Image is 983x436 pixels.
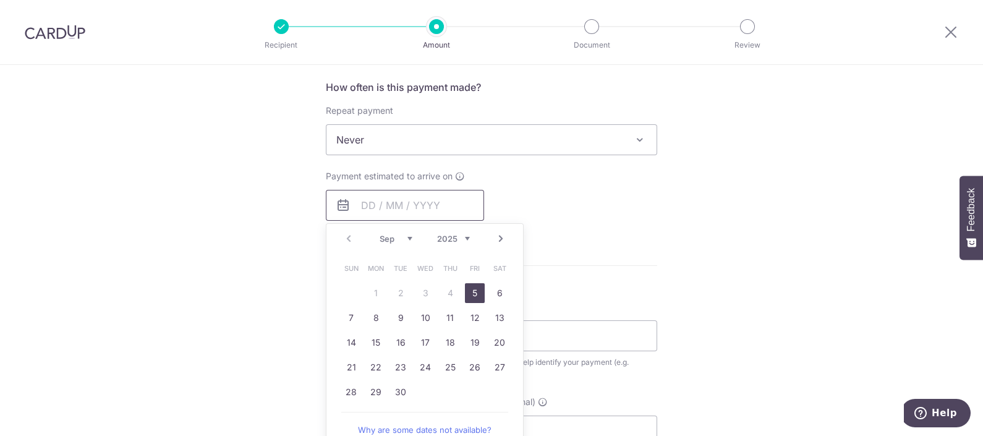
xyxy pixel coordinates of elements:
a: 18 [440,333,460,353]
a: 9 [391,308,411,328]
span: Thursday [440,259,460,278]
a: 12 [465,308,485,328]
a: 11 [440,308,460,328]
span: Friday [465,259,485,278]
span: Monday [366,259,386,278]
iframe: Opens a widget where you can find more information [904,399,971,430]
a: 19 [465,333,485,353]
a: 24 [415,357,435,377]
a: 10 [415,308,435,328]
a: 7 [341,308,361,328]
span: Feedback [966,188,977,231]
a: 20 [490,333,509,353]
span: Payment estimated to arrive on [326,170,453,182]
span: Wednesday [415,259,435,278]
a: 25 [440,357,460,377]
a: 21 [341,357,361,377]
img: CardUp [25,25,85,40]
a: Next [493,231,508,246]
span: Never [326,124,657,155]
a: 22 [366,357,386,377]
a: 14 [341,333,361,353]
p: Review [702,39,793,51]
h5: How often is this payment made? [326,80,657,95]
a: 29 [366,382,386,402]
span: Saturday [490,259,509,278]
a: 26 [465,357,485,377]
span: Sunday [341,259,361,278]
label: Repeat payment [326,105,393,117]
a: 28 [341,382,361,402]
button: Feedback - Show survey [960,176,983,260]
span: Tuesday [391,259,411,278]
a: 8 [366,308,386,328]
a: 13 [490,308,509,328]
a: 15 [366,333,386,353]
p: Document [546,39,637,51]
p: Amount [391,39,482,51]
a: 27 [490,357,509,377]
a: 6 [490,283,509,303]
a: 16 [391,333,411,353]
a: 30 [391,382,411,402]
input: DD / MM / YYYY [326,190,484,221]
a: 23 [391,357,411,377]
a: 5 [465,283,485,303]
span: Never [326,125,657,155]
p: Recipient [236,39,327,51]
a: 17 [415,333,435,353]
